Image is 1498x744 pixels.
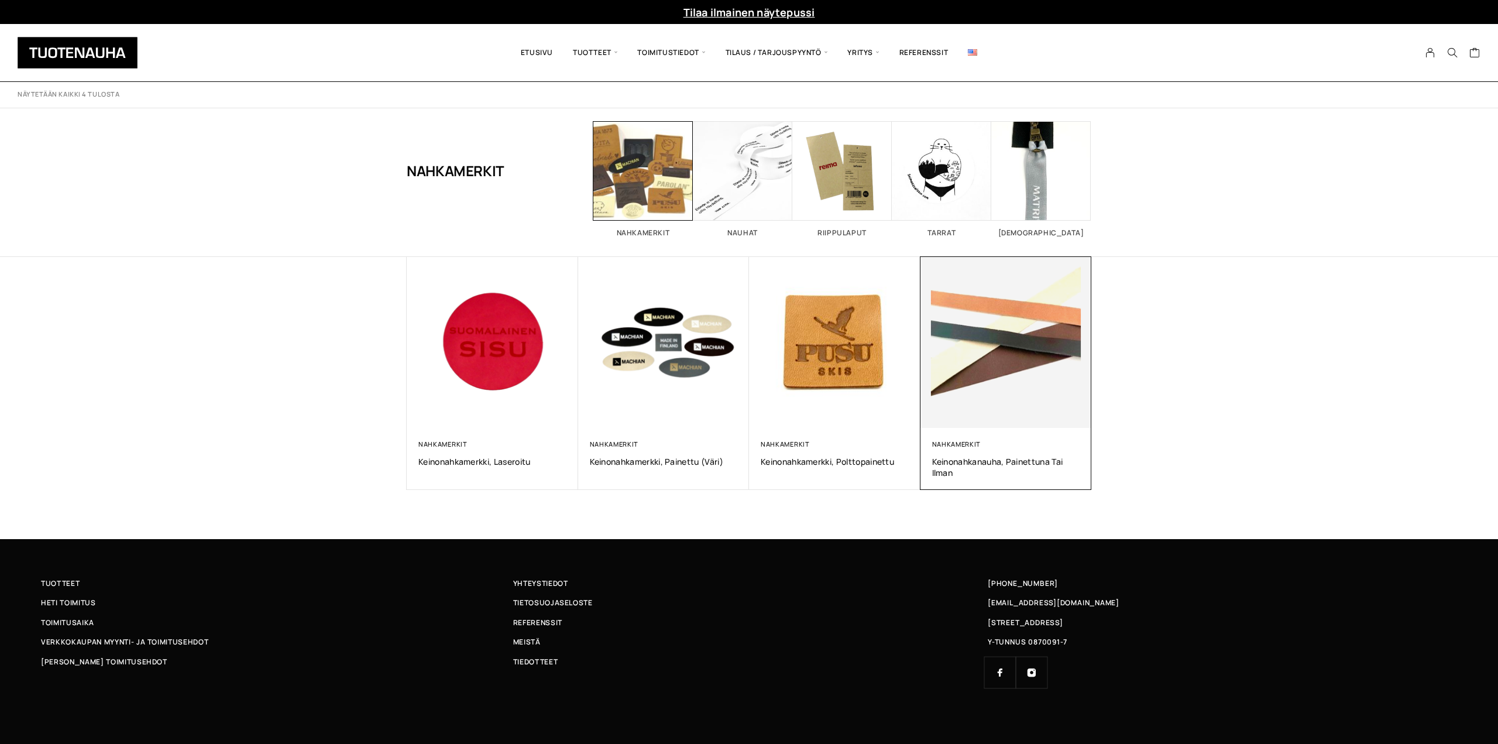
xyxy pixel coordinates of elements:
[991,121,1091,236] a: Visit product category Vedin
[1469,47,1480,61] a: Cart
[683,5,815,19] a: Tilaa ilmainen näytepussi
[968,49,977,56] img: English
[932,456,1080,478] a: Keinonahkanauha, Painettuna tai ilman
[41,596,513,609] a: Heti toimitus
[41,616,513,629] a: Toimitusaika
[1441,47,1463,58] button: Search
[693,229,792,236] h2: Nauhat
[407,121,504,221] h1: Nahkamerkit
[41,577,513,589] a: Tuotteet
[792,121,892,236] a: Visit product category Riippulaput
[513,596,593,609] span: Tietosuojaseloste
[593,229,693,236] h2: Nahkamerkit
[41,577,80,589] span: Tuotteet
[932,440,981,448] a: Nahkamerkit
[590,456,738,467] a: Keinonahkamerkki, painettu (väri)
[18,37,138,68] img: Tuotenauha Oy
[988,577,1058,589] a: [PHONE_NUMBER]
[513,616,985,629] a: Referenssit
[418,440,468,448] a: Nahkamerkit
[513,596,985,609] a: Tietosuojaseloste
[563,33,627,73] span: Tuotteet
[41,596,96,609] span: Heti toimitus
[889,33,958,73] a: Referenssit
[590,440,639,448] a: Nahkamerkit
[984,657,1016,688] a: Facebook
[513,656,985,668] a: Tiedotteet
[792,229,892,236] h2: Riippulaput
[1016,657,1047,688] a: Instagram
[716,33,838,73] span: Tilaus / Tarjouspyyntö
[511,33,563,73] a: Etusivu
[1419,47,1442,58] a: My Account
[41,656,167,668] span: [PERSON_NAME] toimitusehdot
[761,440,810,448] a: Nahkamerkit
[693,121,792,236] a: Visit product category Nauhat
[837,33,889,73] span: Yritys
[513,636,541,648] span: Meistä
[988,596,1119,609] a: [EMAIL_ADDRESS][DOMAIN_NAME]
[892,121,991,236] a: Visit product category Tarrat
[513,616,562,629] span: Referenssit
[41,636,208,648] span: Verkkokaupan myynti- ja toimitusehdot
[988,636,1067,648] span: Y-TUNNUS 0870091-7
[418,456,566,467] a: Keinonahkamerkki, laseroitu
[513,636,985,648] a: Meistä
[513,656,558,668] span: Tiedotteet
[593,121,693,236] a: Visit product category Nahkamerkit
[41,636,513,648] a: Verkkokaupan myynti- ja toimitusehdot
[41,656,513,668] a: [PERSON_NAME] toimitusehdot
[988,616,1063,629] span: [STREET_ADDRESS]
[991,229,1091,236] h2: [DEMOGRAPHIC_DATA]
[513,577,568,589] span: Yhteystiedot
[627,33,715,73] span: Toimitustiedot
[892,229,991,236] h2: Tarrat
[513,577,985,589] a: Yhteystiedot
[18,90,119,99] p: Näytetään kaikki 4 tulosta
[41,616,94,629] span: Toimitusaika
[761,456,909,467] a: Keinonahkamerkki, polttopainettu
